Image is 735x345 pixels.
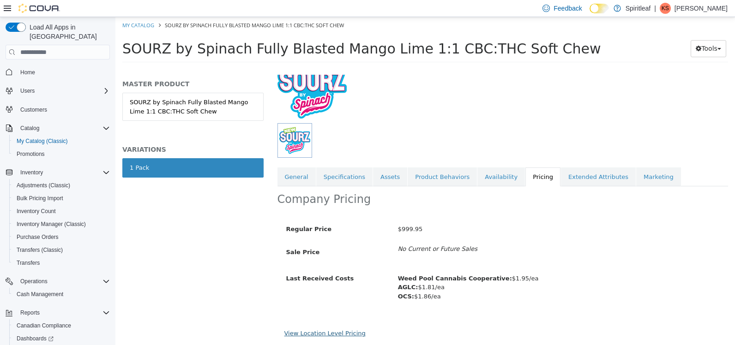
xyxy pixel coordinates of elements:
[17,66,110,77] span: Home
[17,307,110,318] span: Reports
[9,179,114,192] button: Adjustments (Classic)
[9,256,114,269] button: Transfers
[20,309,40,316] span: Reports
[13,289,110,300] span: Cash Management
[13,180,110,191] span: Adjustments (Classic)
[17,322,71,329] span: Canadian Compliance
[13,193,67,204] a: Bulk Pricing Import
[17,291,63,298] span: Cash Management
[17,123,43,134] button: Catalog
[13,136,110,147] span: My Catalog (Classic)
[554,4,582,13] span: Feedback
[20,169,43,176] span: Inventory
[13,180,74,191] a: Adjustments (Classic)
[9,231,114,244] button: Purchase Orders
[162,150,200,170] a: General
[7,76,148,104] a: SOURZ by Spinach Fully Blasted Mango Lime 1:1 CBC:THC Soft Chew
[13,232,62,243] a: Purchase Orders
[13,244,66,256] a: Transfers (Classic)
[283,258,397,265] b: Weed Pool Cannabis Cooperative:
[17,220,86,228] span: Inventory Manager (Classic)
[14,146,34,155] div: 1 Pack
[292,150,361,170] a: Product Behaviors
[17,276,51,287] button: Operations
[660,3,671,14] div: Kennedy S
[13,333,57,344] a: Dashboards
[283,258,423,265] span: $1.95/ea
[171,208,216,215] span: Regular Price
[2,84,114,97] button: Users
[9,319,114,332] button: Canadian Compliance
[13,219,110,230] span: Inventory Manager (Classic)
[17,104,110,115] span: Customers
[626,3,651,14] p: Spiritleaf
[13,149,110,160] span: Promotions
[2,275,114,288] button: Operations
[17,85,38,96] button: Users
[13,244,110,256] span: Transfers (Classic)
[590,4,609,13] input: Dark Mode
[17,167,110,178] span: Inventory
[7,128,148,137] h5: VARIATIONS
[2,166,114,179] button: Inventory
[9,218,114,231] button: Inventory Manager (Classic)
[201,150,257,170] a: Specifications
[13,289,67,300] a: Cash Management
[20,106,47,113] span: Customers
[17,137,68,145] span: My Catalog (Classic)
[654,3,656,14] p: |
[20,69,35,76] span: Home
[17,123,110,134] span: Catalog
[17,167,47,178] button: Inventory
[283,267,329,274] span: $1.81/ea
[20,278,48,285] span: Operations
[171,232,205,238] span: Sale Price
[13,257,43,268] a: Transfers
[7,24,485,40] span: SOURZ by Spinach Fully Blasted Mango Lime 1:1 CBC:THC Soft Chew
[49,5,229,12] span: SOURZ by Spinach Fully Blasted Mango Lime 1:1 CBC:THC Soft Chew
[9,135,114,148] button: My Catalog (Classic)
[17,233,59,241] span: Purchase Orders
[17,182,70,189] span: Adjustments (Classic)
[521,150,566,170] a: Marketing
[13,149,48,160] a: Promotions
[2,122,114,135] button: Catalog
[13,136,72,147] a: My Catalog (Classic)
[9,148,114,161] button: Promotions
[2,65,114,78] button: Home
[162,175,256,190] h2: Company Pricing
[7,5,39,12] a: My Catalog
[13,320,75,331] a: Canadian Compliance
[17,246,63,254] span: Transfers (Classic)
[2,306,114,319] button: Reports
[13,206,110,217] span: Inventory Count
[17,85,110,96] span: Users
[17,104,51,115] a: Customers
[171,258,239,265] span: Last Received Costs
[13,333,110,344] span: Dashboards
[162,37,231,106] img: 150
[17,67,39,78] a: Home
[26,23,110,41] span: Load All Apps in [GEOGRAPHIC_DATA]
[9,192,114,205] button: Bulk Pricing Import
[9,244,114,256] button: Transfers (Classic)
[13,320,110,331] span: Canadian Compliance
[7,63,148,71] h5: MASTER PRODUCT
[13,219,90,230] a: Inventory Manager (Classic)
[283,267,303,274] b: AGLC:
[17,335,54,342] span: Dashboards
[169,313,250,320] a: View Location Level Pricing
[410,150,445,170] a: Pricing
[13,193,110,204] span: Bulk Pricing Import
[20,125,39,132] span: Catalog
[9,288,114,301] button: Cash Management
[17,307,43,318] button: Reports
[17,259,40,267] span: Transfers
[13,257,110,268] span: Transfers
[17,195,63,202] span: Bulk Pricing Import
[18,4,60,13] img: Cova
[446,150,520,170] a: Extended Attributes
[9,205,114,218] button: Inventory Count
[662,3,669,14] span: KS
[17,276,110,287] span: Operations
